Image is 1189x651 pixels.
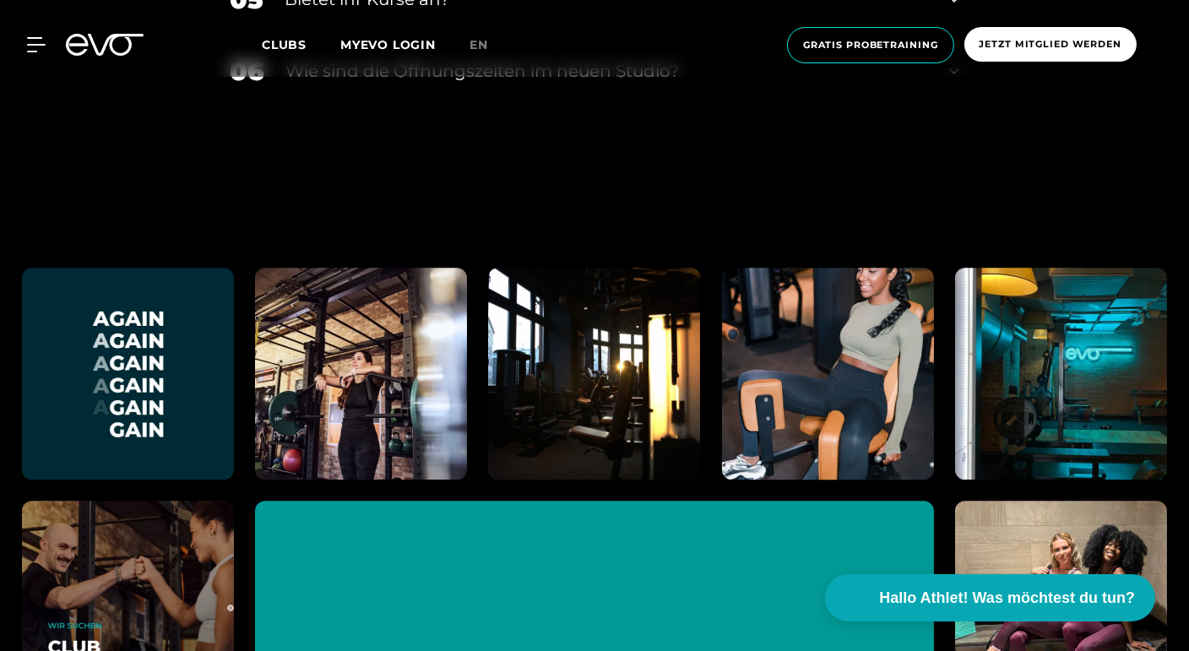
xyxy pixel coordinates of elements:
a: Clubs [262,36,340,52]
span: Gratis Probetraining [803,38,938,52]
a: en [470,35,508,55]
img: evofitness instagram [22,268,234,480]
img: evofitness instagram [711,257,944,490]
span: Jetzt Mitglied werden [980,37,1121,52]
a: MYEVO LOGIN [340,37,436,52]
a: Gratis Probetraining [782,27,959,63]
span: en [470,37,488,52]
button: Hallo Athlet! Was möchtest du tun? [825,574,1155,621]
span: Clubs [262,37,307,52]
img: evofitness instagram [255,268,467,480]
img: evofitness instagram [955,268,1167,480]
span: Hallo Athlet! Was möchtest du tun? [879,587,1135,610]
img: evofitness instagram [488,268,700,480]
a: Jetzt Mitglied werden [959,27,1142,63]
a: evofitness instagram [722,268,934,480]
